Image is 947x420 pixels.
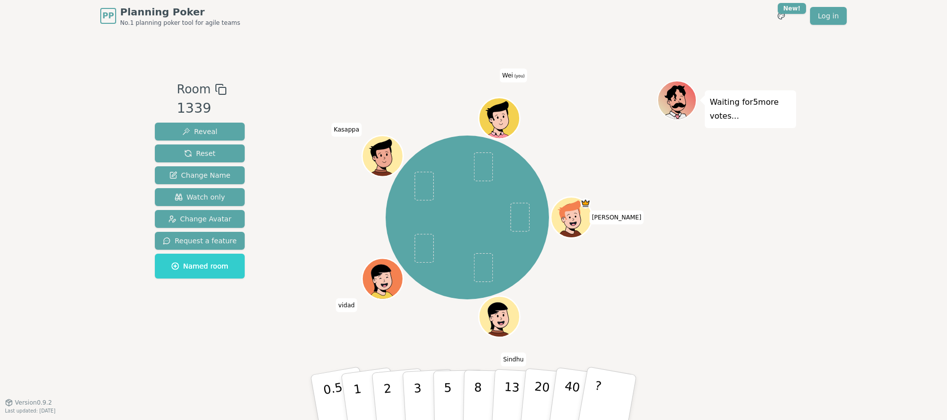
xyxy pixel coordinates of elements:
div: 1339 [177,98,226,119]
div: New! [778,3,806,14]
span: (you) [513,74,525,78]
span: Click to change your name [501,352,526,366]
span: Named room [171,261,228,271]
span: Click to change your name [332,123,362,137]
a: PPPlanning PokerNo.1 planning poker tool for agile teams [100,5,240,27]
button: Reveal [155,123,245,140]
span: Room [177,80,210,98]
span: Sarah is the host [581,198,591,209]
button: Change Avatar [155,210,245,228]
button: Request a feature [155,232,245,250]
button: Named room [155,254,245,279]
button: Watch only [155,188,245,206]
button: Reset [155,144,245,162]
span: Change Name [169,170,230,180]
span: Change Avatar [168,214,232,224]
span: Click to change your name [500,69,527,82]
a: Log in [810,7,847,25]
span: PP [102,10,114,22]
span: No.1 planning poker tool for agile teams [120,19,240,27]
span: Last updated: [DATE] [5,408,56,414]
span: Reveal [182,127,217,137]
button: Version0.9.2 [5,399,52,407]
span: Request a feature [163,236,237,246]
p: Waiting for 5 more votes... [710,95,791,123]
span: Click to change your name [589,210,644,224]
button: Click to change your avatar [480,99,519,138]
button: Change Name [155,166,245,184]
span: Watch only [175,192,225,202]
span: Version 0.9.2 [15,399,52,407]
span: Reset [184,148,215,158]
span: Click to change your name [336,298,357,312]
span: Planning Poker [120,5,240,19]
button: New! [772,7,790,25]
